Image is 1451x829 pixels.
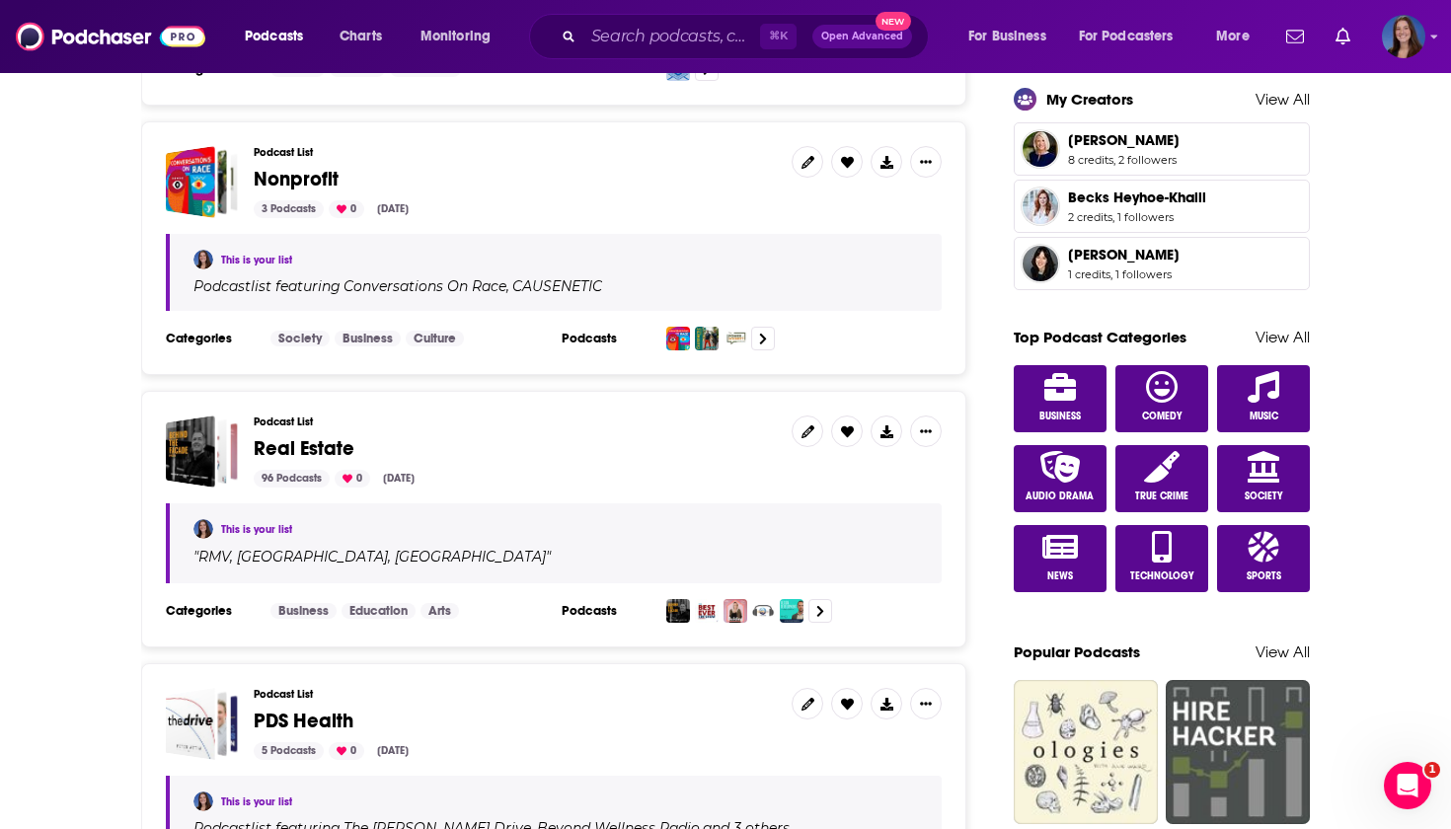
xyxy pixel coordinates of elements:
h4: Conversations On Race [344,278,506,294]
a: Megan Bakel [1014,237,1310,290]
div: 3 Podcasts [254,200,324,218]
iframe: Intercom live chat [1384,762,1431,809]
img: The Power of Integrity [724,327,747,350]
button: Show More Button [910,688,942,719]
a: Education [342,603,416,619]
span: For Podcasters [1079,23,1174,50]
h3: Podcast List [254,688,776,701]
a: Society [1217,445,1310,512]
span: Audio Drama [1026,490,1094,502]
div: 5 Podcasts [254,742,324,760]
a: Real Estate [166,415,238,488]
span: Susan Parks [1021,129,1060,169]
a: Technology [1115,525,1208,592]
span: , [506,277,509,295]
h3: Podcast List [254,415,776,428]
span: Society [1245,490,1283,502]
span: Sports [1247,570,1281,582]
span: 1 [1424,762,1440,778]
button: open menu [1202,21,1274,52]
a: Society [270,331,330,346]
a: Nonprofit [166,146,238,218]
a: Susan Parks [1014,122,1310,176]
img: Becks Heyhoe-Khalil [1023,188,1058,224]
a: Podchaser - Follow, Share and Rate Podcasts [16,18,205,55]
span: Podcasts [245,23,303,50]
img: Building With BuildHer [724,599,747,623]
a: Real Estate [254,438,354,460]
a: Top Podcast Categories [1014,328,1186,346]
img: Susan Parks [1023,131,1058,167]
h3: Podcast List [254,146,776,159]
span: ⌘ K [760,24,797,49]
div: [DATE] [369,742,417,760]
button: open menu [231,21,329,52]
span: Open Advanced [821,32,903,41]
span: Logged in as emmadonovan [1382,15,1425,58]
span: RMV, [GEOGRAPHIC_DATA], [GEOGRAPHIC_DATA] [198,548,546,565]
img: Commercial Real Estate Pro Network [751,599,775,623]
a: Audio Drama [1014,445,1107,512]
a: This is your list [221,795,292,808]
a: View All [1256,328,1310,346]
span: Becks Heyhoe-Khalil [1068,188,1206,206]
a: CAUSENETIC [509,278,602,294]
a: Sports [1217,525,1310,592]
button: open menu [955,21,1071,52]
img: User Profile [1382,15,1425,58]
img: The Best Ever CRE Show [695,599,719,623]
div: 96 Podcasts [254,470,330,488]
img: Emma Donovan [193,250,213,269]
a: Nonprofit [254,169,339,190]
a: This is your list [221,523,292,536]
a: True Crime [1115,445,1208,512]
a: Comedy [1115,365,1208,432]
a: Show notifications dropdown [1328,20,1358,53]
img: Ologies with Alie Ward [1014,680,1158,824]
a: Emma Donovan [193,519,213,539]
button: Show More Button [910,415,942,447]
div: Podcast list featuring [193,277,918,295]
span: Music [1250,411,1278,422]
span: [PERSON_NAME] [1068,246,1180,264]
a: Popular Podcasts [1014,642,1140,661]
img: Conversations On Race [666,327,690,350]
span: 2 credits, 1 followers [1068,210,1206,224]
a: This is your list [221,254,292,266]
img: Behind The Facade - Real Estate Podcast [666,599,690,623]
span: More [1216,23,1250,50]
button: open menu [1066,21,1202,52]
span: 1 credits, 1 followers [1068,267,1180,281]
a: Arts [420,603,459,619]
img: Megan Bakel [1023,246,1058,281]
button: Show profile menu [1382,15,1425,58]
button: Open AdvancedNew [812,25,912,48]
a: Music [1217,365,1310,432]
div: [DATE] [375,470,422,488]
div: 0 [329,200,364,218]
a: Business [335,331,401,346]
a: Business [270,603,337,619]
a: Show notifications dropdown [1278,20,1312,53]
a: PDS Health [254,711,353,732]
span: Business [1039,411,1081,422]
img: Hire Hacker [1166,680,1310,824]
h3: Podcasts [562,603,650,619]
a: PDS Health [166,688,238,760]
div: My Creators [1046,90,1133,109]
span: Technology [1130,570,1194,582]
span: " " [193,548,551,565]
span: Megan Bakel [1021,244,1060,283]
span: Nonprofit [254,167,339,191]
img: Design Development [780,599,803,623]
h3: Podcasts [562,331,650,346]
span: [PERSON_NAME] [1068,131,1180,149]
span: For Business [968,23,1046,50]
a: View All [1256,90,1310,109]
span: New [876,12,911,31]
button: open menu [407,21,516,52]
